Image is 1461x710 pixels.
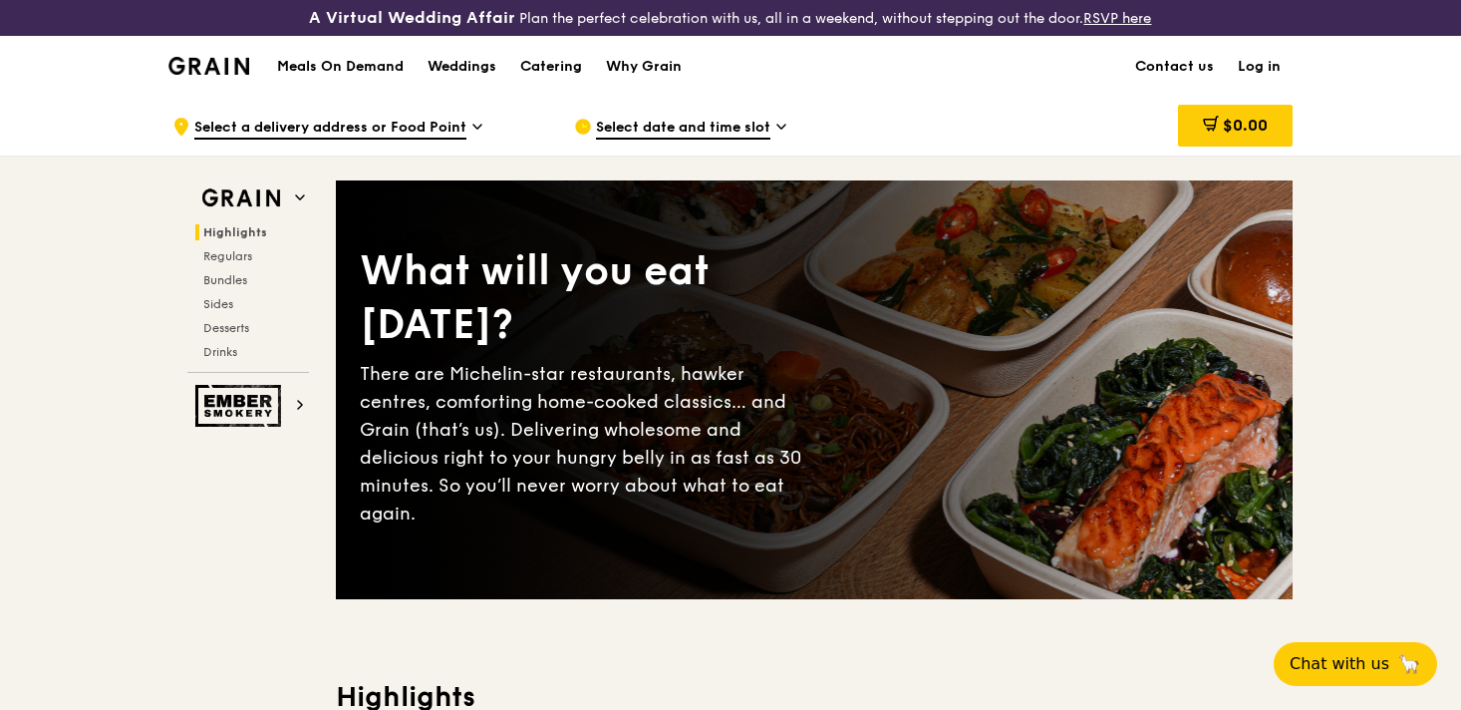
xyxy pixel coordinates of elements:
span: Chat with us [1290,652,1389,676]
button: Chat with us🦙 [1274,642,1437,686]
img: Ember Smokery web logo [195,385,287,427]
span: Regulars [203,249,252,263]
div: Plan the perfect celebration with us, all in a weekend, without stepping out the door. [243,8,1217,28]
a: Catering [508,37,594,97]
span: Sides [203,297,233,311]
a: Weddings [416,37,508,97]
a: Why Grain [594,37,694,97]
h3: A Virtual Wedding Affair [309,8,515,28]
span: 🦙 [1397,652,1421,676]
a: GrainGrain [168,35,249,95]
div: Weddings [428,37,496,97]
div: Why Grain [606,37,682,97]
span: $0.00 [1223,116,1268,135]
span: Select date and time slot [596,118,770,140]
div: Catering [520,37,582,97]
span: Desserts [203,321,249,335]
span: Drinks [203,345,237,359]
a: Contact us [1123,37,1226,97]
span: Bundles [203,273,247,287]
a: RSVP here [1083,10,1151,27]
span: Select a delivery address or Food Point [194,118,466,140]
div: There are Michelin-star restaurants, hawker centres, comforting home-cooked classics… and Grain (... [360,360,814,528]
span: Highlights [203,225,267,239]
div: What will you eat [DATE]? [360,244,814,352]
img: Grain [168,57,249,75]
h1: Meals On Demand [277,57,404,77]
a: Log in [1226,37,1293,97]
img: Grain web logo [195,180,287,216]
